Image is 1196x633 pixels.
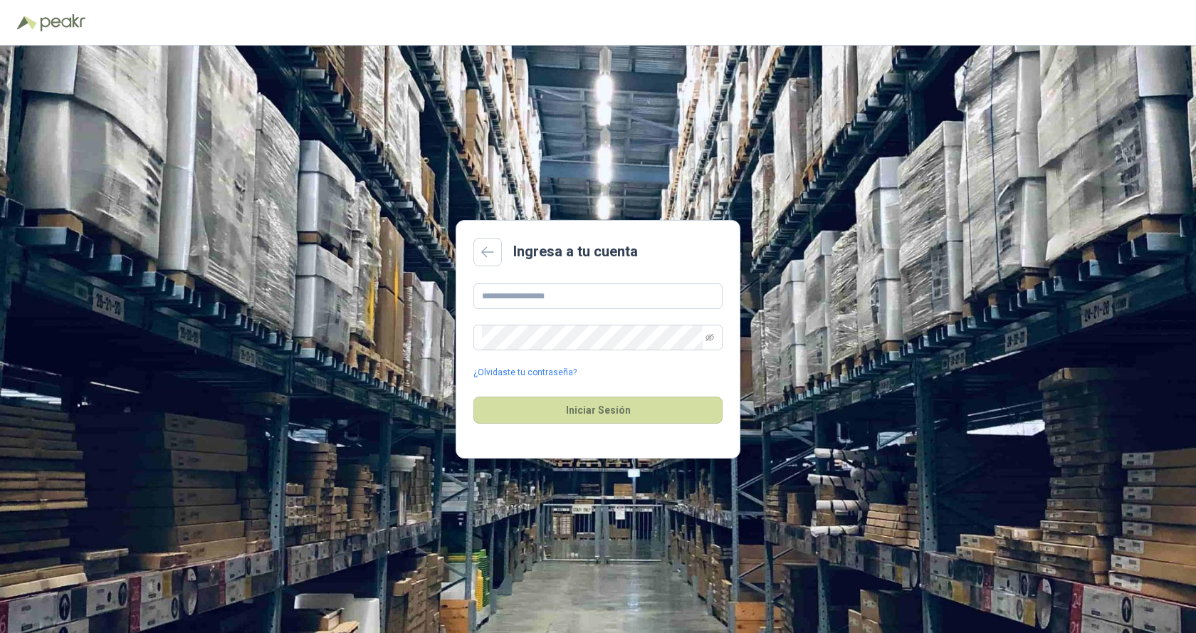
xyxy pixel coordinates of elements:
[705,333,714,342] span: eye-invisible
[473,397,723,424] button: Iniciar Sesión
[473,366,577,380] a: ¿Olvidaste tu contraseña?
[513,241,638,263] h2: Ingresa a tu cuenta
[17,16,37,30] img: Logo
[40,14,85,31] img: Peakr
